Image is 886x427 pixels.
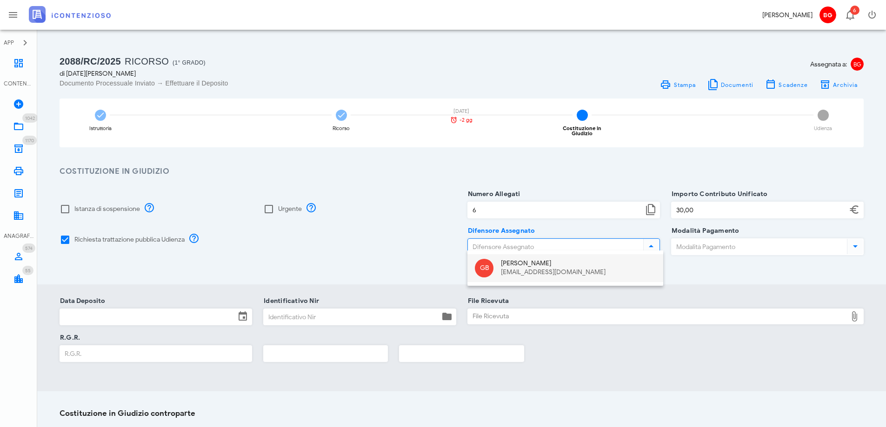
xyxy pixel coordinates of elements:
div: Costituzione in Giudizio [553,126,612,136]
span: Distintivo [22,136,37,145]
label: Difensore Assegnato [465,226,535,236]
span: Scadenze [778,81,808,88]
span: 1042 [25,115,35,121]
span: 3 [577,110,588,121]
input: Difensore Assegnato [468,239,641,255]
span: Distintivo [22,266,33,275]
div: GB [475,259,493,277]
span: Documenti [720,81,754,88]
div: [PERSON_NAME] [762,10,813,20]
span: 1170 [25,138,34,144]
span: 55 [25,268,31,274]
button: Scadenze [759,78,814,91]
div: di [DATE][PERSON_NAME] [60,69,456,79]
span: Stampa [673,81,696,88]
label: Urgente [278,204,302,214]
div: Ricorso [333,126,350,131]
input: Numero Allegati [468,202,643,218]
label: Identificativo Nir [261,296,319,306]
div: [PERSON_NAME] [501,260,656,268]
span: BG [819,7,836,23]
button: Archivia [813,78,864,91]
input: Modalità Pagamento [672,239,845,255]
img: logo-text-2x.png [29,6,111,23]
div: [DATE] [445,109,478,114]
label: Numero Allegati [465,190,520,199]
label: Richiesta trattazione pubblica Udienza [74,235,185,244]
span: 574 [25,245,33,251]
label: File Ricevuta [465,296,509,306]
button: Documenti [701,78,759,91]
div: Istruttoria [89,126,112,131]
input: R.G.R. [60,346,252,361]
div: ANAGRAFICA [4,232,33,240]
label: R.G.R. [57,333,80,342]
label: Modalità Pagamento [669,226,739,236]
h3: Costituzione in Giudizio controparte [60,408,864,420]
span: Assegnata a: [810,59,847,69]
span: -2 gg [460,118,473,123]
div: File Ricevuta [468,309,847,324]
span: (1° Grado) [173,59,206,66]
button: BG [816,4,839,26]
div: CONTENZIOSO [4,79,33,88]
span: Distintivo [850,6,859,15]
span: Ricorso [125,56,169,66]
label: Importo Contributo Unificato [669,190,768,199]
div: Documento Processuale Inviato → Effettuare il Deposito [60,79,456,88]
h3: Costituzione in Giudizio [60,166,864,177]
span: Archivia [833,81,858,88]
div: [EMAIL_ADDRESS][DOMAIN_NAME] [501,269,656,276]
span: BG [851,58,864,71]
input: Importo Contributo Unificato [672,202,847,218]
label: Istanza di sospensione [74,204,140,214]
span: 4 [818,110,829,121]
span: Distintivo [22,243,35,253]
span: 2088/RC/2025 [60,56,121,66]
div: Udienza [814,126,832,131]
a: Stampa [654,78,701,91]
input: Identificativo Nir [264,309,439,325]
button: Distintivo [839,4,861,26]
span: Distintivo [22,113,38,123]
